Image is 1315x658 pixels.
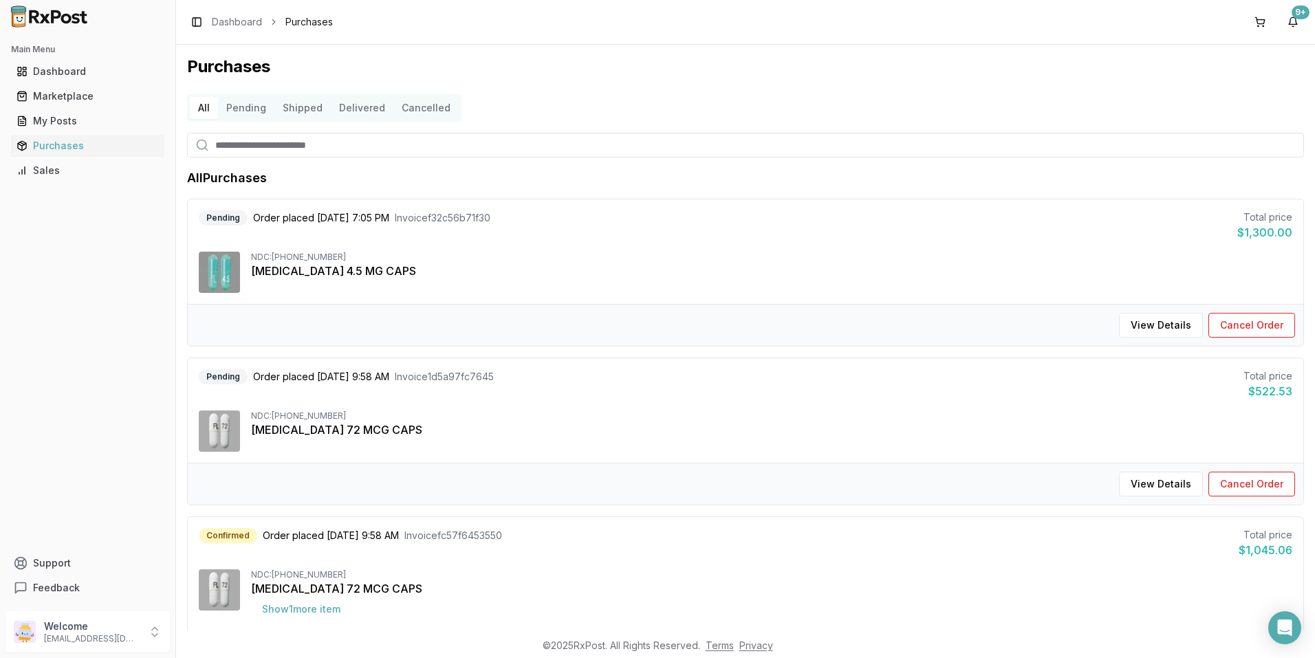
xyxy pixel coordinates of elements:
[44,619,140,633] p: Welcome
[14,621,36,643] img: User avatar
[253,211,389,225] span: Order placed [DATE] 7:05 PM
[218,97,274,119] button: Pending
[212,15,333,29] nav: breadcrumb
[6,6,94,28] img: RxPost Logo
[6,61,170,83] button: Dashboard
[199,252,240,293] img: Vraylar 4.5 MG CAPS
[706,639,734,651] a: Terms
[190,97,218,119] button: All
[6,551,170,575] button: Support
[1119,313,1203,338] button: View Details
[395,211,490,225] span: Invoice f32c56b71f30
[11,59,164,84] a: Dashboard
[11,133,164,158] a: Purchases
[6,160,170,182] button: Sales
[187,168,267,188] h1: All Purchases
[6,110,170,132] button: My Posts
[187,56,1304,78] h1: Purchases
[11,84,164,109] a: Marketplace
[1239,528,1292,542] div: Total price
[1237,224,1292,241] div: $1,300.00
[251,580,1292,597] div: [MEDICAL_DATA] 72 MCG CAPS
[274,97,331,119] button: Shipped
[251,410,1292,421] div: NDC: [PHONE_NUMBER]
[199,410,240,452] img: Linzess 72 MCG CAPS
[331,97,393,119] button: Delivered
[393,97,459,119] button: Cancelled
[199,210,248,226] div: Pending
[285,15,333,29] span: Purchases
[1268,611,1301,644] div: Open Intercom Messenger
[1243,383,1292,399] div: $522.53
[6,135,170,157] button: Purchases
[17,89,159,103] div: Marketplace
[253,370,389,384] span: Order placed [DATE] 9:58 AM
[33,581,80,595] span: Feedback
[212,15,262,29] a: Dashboard
[199,528,257,543] div: Confirmed
[251,597,351,622] button: Show1more item
[251,252,1292,263] div: NDC: [PHONE_NUMBER]
[199,369,248,384] div: Pending
[17,114,159,128] div: My Posts
[395,370,494,384] span: Invoice 1d5a97fc7645
[251,263,1292,279] div: [MEDICAL_DATA] 4.5 MG CAPS
[1208,472,1295,496] button: Cancel Order
[11,109,164,133] a: My Posts
[17,65,159,78] div: Dashboard
[1239,542,1292,558] div: $1,045.06
[17,164,159,177] div: Sales
[263,529,399,542] span: Order placed [DATE] 9:58 AM
[1282,11,1304,33] button: 9+
[6,85,170,107] button: Marketplace
[199,569,240,611] img: Linzess 72 MCG CAPS
[739,639,773,651] a: Privacy
[1237,210,1292,224] div: Total price
[1292,6,1309,19] div: 9+
[1243,369,1292,383] div: Total price
[44,633,140,644] p: [EMAIL_ADDRESS][DOMAIN_NAME]
[404,529,502,542] span: Invoice fc57f6453550
[17,139,159,153] div: Purchases
[1208,313,1295,338] button: Cancel Order
[251,569,1292,580] div: NDC: [PHONE_NUMBER]
[11,44,164,55] h2: Main Menu
[11,158,164,183] a: Sales
[251,421,1292,438] div: [MEDICAL_DATA] 72 MCG CAPS
[6,575,170,600] button: Feedback
[1119,472,1203,496] button: View Details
